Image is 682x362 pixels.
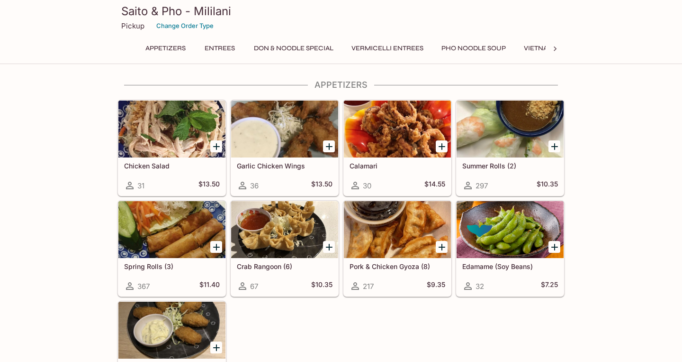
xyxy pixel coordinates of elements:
button: Add Pork & Chicken Gyoza (8) [436,241,448,253]
h5: $10.35 [311,280,332,292]
button: Add Fried Oysters [210,342,222,353]
div: Pork & Chicken Gyoza (8) [344,201,451,258]
button: Change Order Type [152,19,218,33]
h4: Appetizers [117,80,565,90]
h3: Saito & Pho - Mililani [121,4,561,19]
h5: Summer Rolls (2) [462,162,558,170]
div: Garlic Chicken Wings [231,101,338,158]
h5: $10.35 [537,180,558,191]
button: Add Garlic Chicken Wings [323,140,335,152]
a: Edamame (Soy Beans)32$7.25 [456,201,564,297]
span: 217 [363,282,374,291]
a: Chicken Salad31$13.50 [118,100,226,196]
button: Add Calamari [436,140,448,152]
a: Crab Rangoon (6)67$10.35 [231,201,339,297]
button: Don & Noodle Special [249,42,339,55]
div: Edamame (Soy Beans) [457,201,564,258]
div: Crab Rangoon (6) [231,201,338,258]
a: Spring Rolls (3)367$11.40 [118,201,226,297]
h5: Spring Rolls (3) [124,262,220,270]
button: Vietnamese Sandwiches [519,42,619,55]
h5: Garlic Chicken Wings [237,162,332,170]
div: Summer Rolls (2) [457,101,564,158]
span: 367 [137,282,150,291]
div: Spring Rolls (3) [118,201,225,258]
button: Add Spring Rolls (3) [210,241,222,253]
button: Vermicelli Entrees [346,42,429,55]
div: Calamari [344,101,451,158]
button: Add Crab Rangoon (6) [323,241,335,253]
h5: $9.35 [427,280,445,292]
a: Garlic Chicken Wings36$13.50 [231,100,339,196]
button: Add Summer Rolls (2) [548,140,560,152]
h5: $14.55 [424,180,445,191]
a: Pork & Chicken Gyoza (8)217$9.35 [343,201,451,297]
span: 36 [250,181,259,190]
span: 67 [250,282,258,291]
div: Fried Oysters [118,302,225,359]
p: Pickup [121,21,144,30]
button: Pho Noodle Soup [436,42,511,55]
span: 30 [363,181,371,190]
h5: $13.50 [311,180,332,191]
h5: Crab Rangoon (6) [237,262,332,270]
span: 297 [476,181,488,190]
h5: Calamari [350,162,445,170]
h5: Chicken Salad [124,162,220,170]
a: Summer Rolls (2)297$10.35 [456,100,564,196]
h5: $11.40 [199,280,220,292]
h5: Edamame (Soy Beans) [462,262,558,270]
span: 31 [137,181,144,190]
div: Chicken Salad [118,101,225,158]
button: Appetizers [140,42,191,55]
h5: $7.25 [541,280,558,292]
button: Add Chicken Salad [210,140,222,152]
button: Entrees [198,42,241,55]
span: 32 [476,282,484,291]
button: Add Edamame (Soy Beans) [548,241,560,253]
a: Calamari30$14.55 [343,100,451,196]
h5: Pork & Chicken Gyoza (8) [350,262,445,270]
h5: $13.50 [198,180,220,191]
